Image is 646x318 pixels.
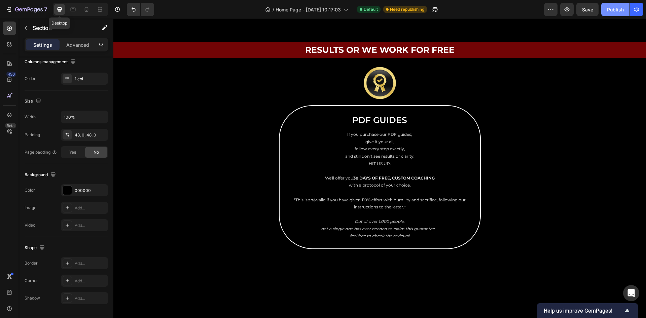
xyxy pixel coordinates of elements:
[25,222,35,228] div: Video
[69,149,76,155] span: Yes
[25,243,46,252] div: Shape
[75,205,106,211] div: Add...
[75,188,106,194] div: 000000
[25,205,36,211] div: Image
[175,156,358,163] p: We'll offer you
[75,76,106,82] div: 1 col
[113,19,646,318] iframe: Design area
[240,157,321,162] strong: 30 DAYS OF FREE, CUSTOM COACHING
[25,57,77,67] div: Columns management
[25,149,57,155] div: Page padding
[75,261,106,267] div: Add...
[238,95,294,108] h2: PDF GUIDES
[25,97,42,106] div: Size
[390,6,424,12] span: Need republishing
[544,308,623,314] span: Help us improve GemPages!
[237,214,296,220] i: feel free to check the reviews!
[601,3,630,16] button: Publish
[194,178,203,184] i: only
[75,278,106,284] div: Add...
[273,6,274,13] span: /
[75,223,106,229] div: Add...
[175,134,358,141] p: and still don’t see results or clarity,
[276,6,341,13] span: Home Page - [DATE] 10:17:03
[33,24,88,32] p: Section
[127,3,154,16] div: Undo/Redo
[25,278,38,284] div: Corner
[175,112,358,119] p: If you purchase our PDF guides;
[25,187,35,193] div: Color
[25,114,36,120] div: Width
[3,3,50,16] button: 7
[241,200,291,205] i: Out of over 1,000 people,
[175,119,358,127] p: give it your all,
[208,207,325,212] i: not a single one has ever needed to claim this guarantee—
[5,123,16,128] div: Beta
[175,177,358,192] p: *This is valid if you have given 110% effort with humility and sacrifice, following our instructi...
[61,111,108,123] input: Auto
[175,163,358,170] p: with a protocol of your choice.
[582,7,593,12] span: Save
[66,41,89,48] p: Advanced
[623,285,639,301] div: Open Intercom Messenger
[544,307,631,315] button: Show survey - Help us improve GemPages!
[576,3,599,16] button: Save
[44,5,47,13] p: 7
[364,6,378,12] span: Default
[25,170,57,180] div: Background
[75,132,106,138] div: 48, 0, 48, 0
[75,295,106,302] div: Add...
[25,260,38,266] div: Border
[175,126,358,134] p: follow every step exactly,
[175,141,358,149] p: HIT US UP.
[33,41,52,48] p: Settings
[250,47,283,81] img: gempages_558712889062458270-4f0854bb-1a00-4fed-9ce6-5de6b01b8b27.png
[6,72,16,77] div: 450
[25,132,40,138] div: Padding
[607,6,624,13] div: Publish
[25,76,36,82] div: Order
[94,149,99,155] span: No
[25,295,40,301] div: Shadow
